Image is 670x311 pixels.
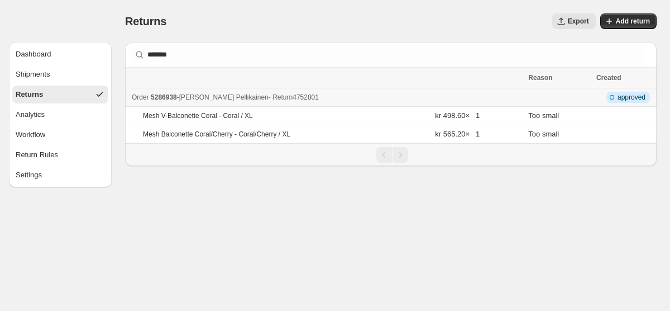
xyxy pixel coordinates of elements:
button: Shipments [12,65,108,83]
td: Too small [525,107,593,125]
td: Too small [525,125,593,144]
span: kr 565.20 × 1 [435,130,480,138]
span: Analytics [16,109,45,120]
button: Add return [600,13,657,29]
button: Dashboard [12,45,108,63]
button: Returns [12,86,108,103]
p: Mesh V-Balconette Coral - Coral / XL [143,111,253,120]
button: Return Rules [12,146,108,164]
span: Order [132,93,149,101]
span: Workflow [16,129,45,140]
button: Settings [12,166,108,184]
button: Export [552,13,596,29]
span: - Return 4752801 [269,93,319,101]
span: Add return [616,17,650,26]
span: Settings [16,169,42,181]
nav: Pagination [125,143,657,166]
span: Created [596,74,621,82]
span: Reason [528,74,552,82]
span: 5286938 [151,93,177,101]
p: Mesh Balconette Coral/Cherry - Coral/Cherry / XL [143,130,290,139]
div: - [132,92,521,103]
span: Returns [125,15,166,27]
span: Returns [16,89,43,100]
button: Analytics [12,106,108,124]
button: Workflow [12,126,108,144]
span: kr 498.60 × 1 [435,111,480,120]
span: Export [568,17,589,26]
span: approved [618,93,645,102]
span: Dashboard [16,49,51,60]
span: [PERSON_NAME] Pellikainen [179,93,269,101]
span: Shipments [16,69,50,80]
span: Return Rules [16,149,58,161]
